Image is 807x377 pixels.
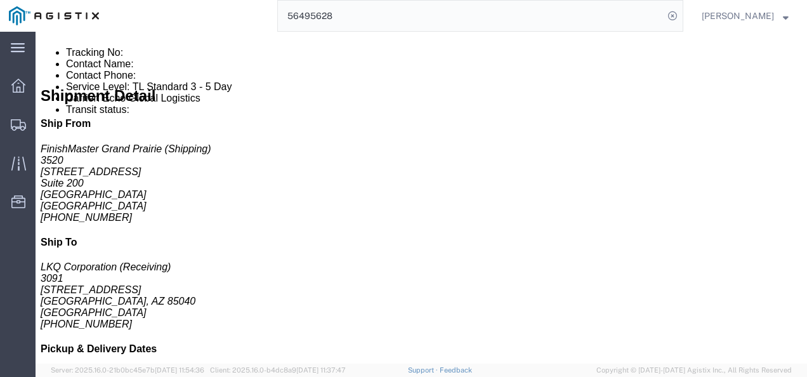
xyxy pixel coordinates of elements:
[408,366,440,374] a: Support
[701,8,789,23] button: [PERSON_NAME]
[9,6,99,25] img: logo
[210,366,346,374] span: Client: 2025.16.0-b4dc8a9
[440,366,472,374] a: Feedback
[51,366,204,374] span: Server: 2025.16.0-21b0bc45e7b
[36,32,807,364] iframe: FS Legacy Container
[596,365,792,376] span: Copyright © [DATE]-[DATE] Agistix Inc., All Rights Reserved
[296,366,346,374] span: [DATE] 11:37:47
[702,9,774,23] span: Nathan Seeley
[155,366,204,374] span: [DATE] 11:54:36
[278,1,664,31] input: Search for shipment number, reference number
